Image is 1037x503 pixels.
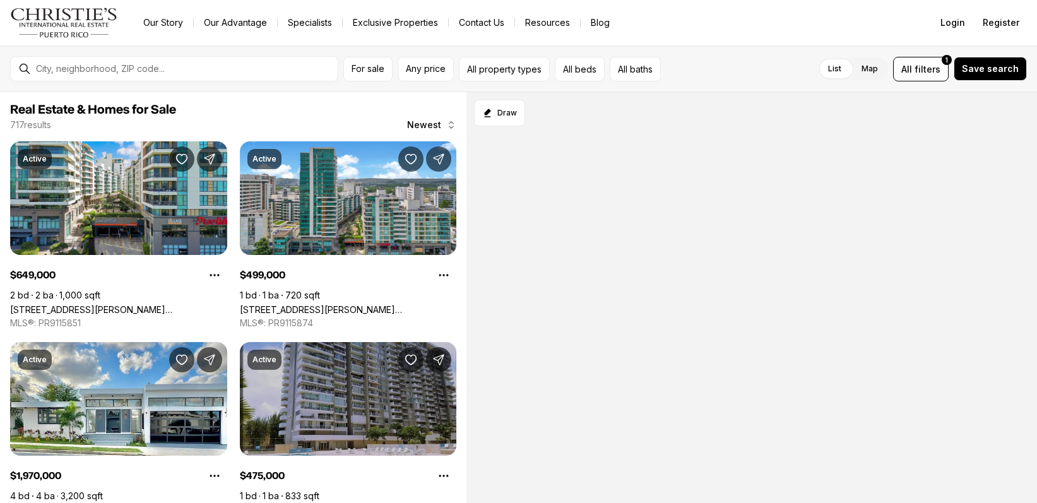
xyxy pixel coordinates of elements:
span: Newest [407,120,441,130]
button: All beds [555,57,605,81]
button: Property options [202,463,227,488]
button: Start drawing [474,100,525,126]
button: All property types [459,57,550,81]
p: 717 results [10,120,51,130]
a: Our Story [133,14,193,32]
a: 1511 PONCE DE LEON AVE #9122, SANTURCE PR, 00909 [240,304,457,315]
p: Active [252,154,276,164]
button: All baths [610,57,661,81]
a: Specialists [278,14,342,32]
button: Save Property: 37 AVE. ISLA VERDE #1716 [398,347,424,372]
span: Real Estate & Homes for Sale [10,104,176,116]
button: Share Property [426,347,451,372]
button: Newest [400,112,464,138]
span: filters [915,62,940,76]
button: Save Property: 1511 PONCE DE LEON AVE #571 [169,146,194,172]
label: List [818,57,851,80]
label: Map [851,57,888,80]
span: Save search [962,64,1019,74]
button: Save search [954,57,1027,81]
a: 1511 PONCE DE LEON AVE #571, SANTURCE PR, 00909 [10,304,227,315]
button: Save Property: 1511 PONCE DE LEON AVE #9122 [398,146,424,172]
button: Property options [431,463,456,488]
button: Any price [398,57,454,81]
a: Exclusive Properties [343,14,448,32]
img: logo [10,8,118,38]
button: Property options [202,263,227,288]
a: Resources [515,14,580,32]
button: Login [933,10,973,35]
span: Register [983,18,1019,28]
span: Any price [406,64,446,74]
button: Share Property [197,347,222,372]
button: Register [975,10,1027,35]
button: Allfilters1 [893,57,949,81]
a: Blog [581,14,620,32]
button: Share Property [197,146,222,172]
span: Login [940,18,965,28]
span: For sale [352,64,384,74]
p: Active [252,355,276,365]
span: 1 [945,55,948,65]
p: Active [23,355,47,365]
button: Save Property: 1312 SANTANDER [169,347,194,372]
button: Property options [431,263,456,288]
button: Share Property [426,146,451,172]
p: Active [23,154,47,164]
button: For sale [343,57,393,81]
span: All [901,62,912,76]
button: Contact Us [449,14,514,32]
a: Our Advantage [194,14,277,32]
